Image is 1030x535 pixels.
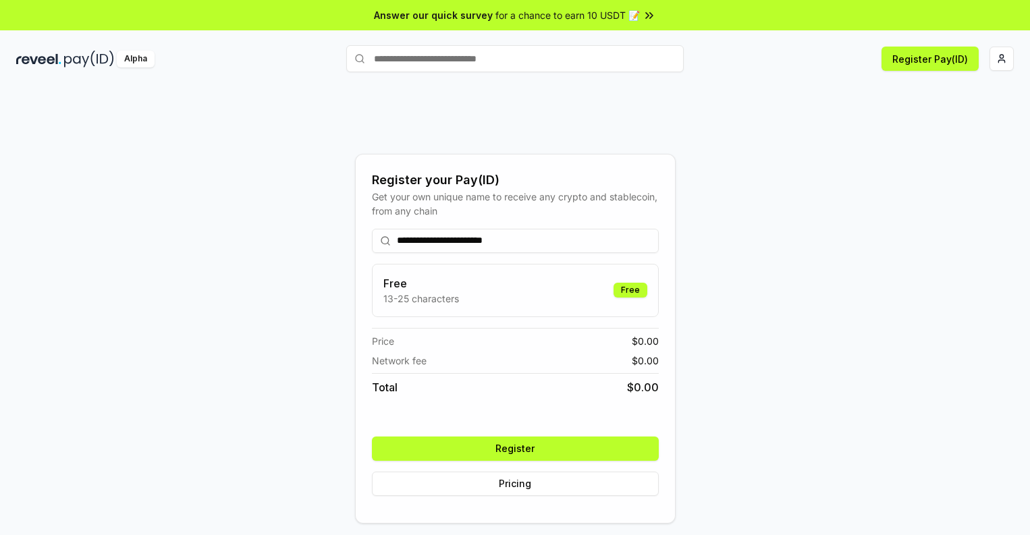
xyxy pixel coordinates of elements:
[372,190,659,218] div: Get your own unique name to receive any crypto and stablecoin, from any chain
[383,275,459,291] h3: Free
[632,334,659,348] span: $ 0.00
[372,334,394,348] span: Price
[374,8,493,22] span: Answer our quick survey
[117,51,155,67] div: Alpha
[383,291,459,306] p: 13-25 characters
[372,379,398,395] span: Total
[16,51,61,67] img: reveel_dark
[614,283,647,298] div: Free
[372,171,659,190] div: Register your Pay(ID)
[632,354,659,368] span: $ 0.00
[372,437,659,461] button: Register
[372,472,659,496] button: Pricing
[882,47,979,71] button: Register Pay(ID)
[64,51,114,67] img: pay_id
[372,354,427,368] span: Network fee
[627,379,659,395] span: $ 0.00
[495,8,640,22] span: for a chance to earn 10 USDT 📝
